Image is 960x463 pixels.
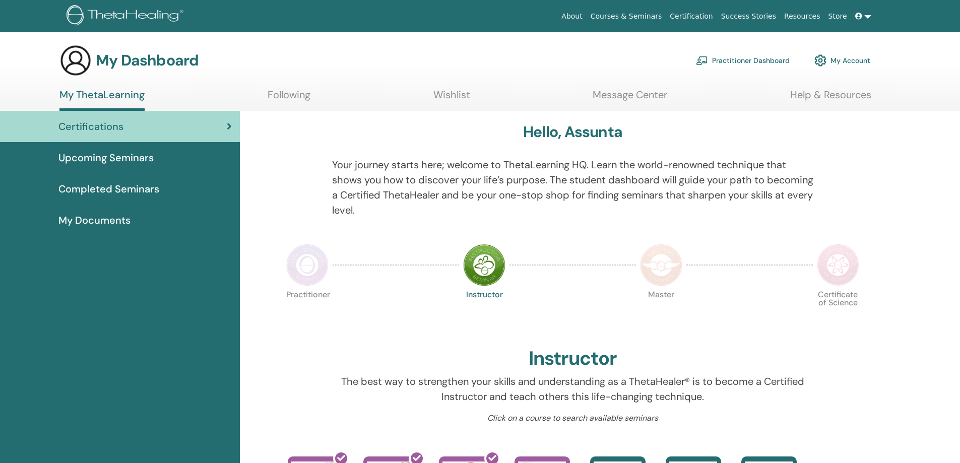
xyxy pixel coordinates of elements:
[463,244,505,286] img: Instructor
[640,244,682,286] img: Master
[696,56,708,65] img: chalkboard-teacher.svg
[332,157,813,218] p: Your journey starts here; welcome to ThetaLearning HQ. Learn the world-renowned technique that sh...
[587,7,666,26] a: Courses & Seminars
[67,5,187,28] img: logo.png
[96,51,199,70] h3: My Dashboard
[817,244,859,286] img: Certificate of Science
[286,291,329,333] p: Practitioner
[58,181,159,196] span: Completed Seminars
[523,123,622,141] h3: Hello, Assunta
[332,412,813,424] p: Click on a course to search available seminars
[817,291,859,333] p: Certificate of Science
[58,150,154,165] span: Upcoming Seminars
[332,374,813,404] p: The best way to strengthen your skills and understanding as a ThetaHealer® is to become a Certifi...
[666,7,717,26] a: Certification
[593,89,667,108] a: Message Center
[59,44,92,77] img: generic-user-icon.jpg
[824,7,851,26] a: Store
[463,291,505,333] p: Instructor
[529,347,617,370] h2: Instructor
[286,244,329,286] img: Practitioner
[717,7,780,26] a: Success Stories
[814,49,870,72] a: My Account
[433,89,470,108] a: Wishlist
[557,7,586,26] a: About
[640,291,682,333] p: Master
[814,52,826,69] img: cog.svg
[59,89,145,111] a: My ThetaLearning
[58,213,131,228] span: My Documents
[58,119,123,134] span: Certifications
[268,89,310,108] a: Following
[696,49,790,72] a: Practitioner Dashboard
[790,89,871,108] a: Help & Resources
[780,7,824,26] a: Resources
